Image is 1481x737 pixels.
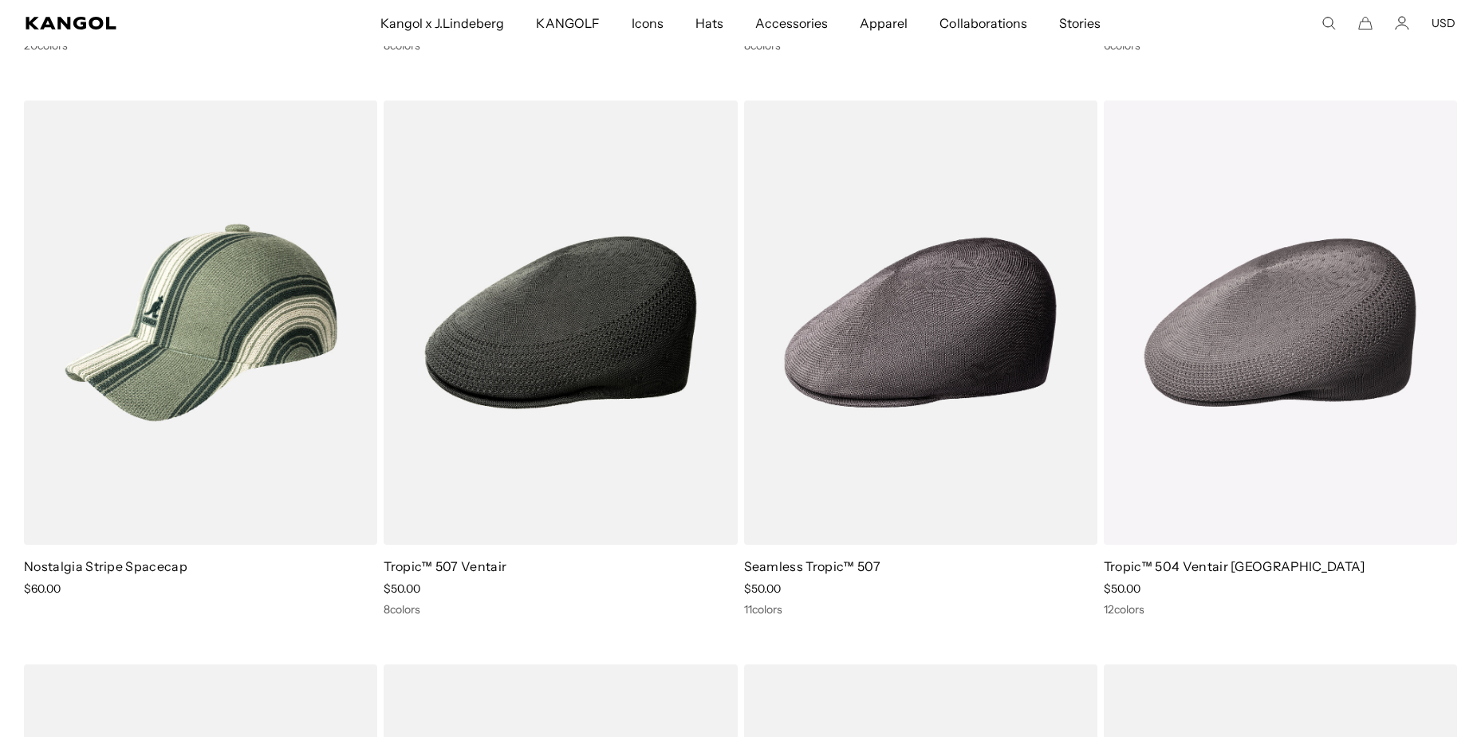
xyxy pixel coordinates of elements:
[744,581,781,596] span: $50.00
[1104,558,1365,574] a: Tropic™ 504 Ventair [GEOGRAPHIC_DATA]
[384,581,420,596] span: $50.00
[384,602,737,617] div: 8 colors
[1104,602,1457,617] div: 12 colors
[24,100,377,544] img: Nostalgia Stripe Spacecap
[744,558,880,574] a: Seamless Tropic™ 507
[1358,16,1373,30] button: Cart
[384,558,506,574] a: Tropic™ 507 Ventair
[26,17,251,30] a: Kangol
[1104,100,1457,544] img: Tropic™ 504 Ventair USA
[744,100,1097,544] img: Seamless Tropic™ 507
[1432,16,1455,30] button: USD
[1321,16,1336,30] summary: Search here
[1395,16,1409,30] a: Account
[24,581,61,596] span: $60.00
[384,100,737,544] img: Tropic™ 507 Ventair
[24,558,187,574] a: Nostalgia Stripe Spacecap
[1104,581,1140,596] span: $50.00
[744,602,1097,617] div: 11 colors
